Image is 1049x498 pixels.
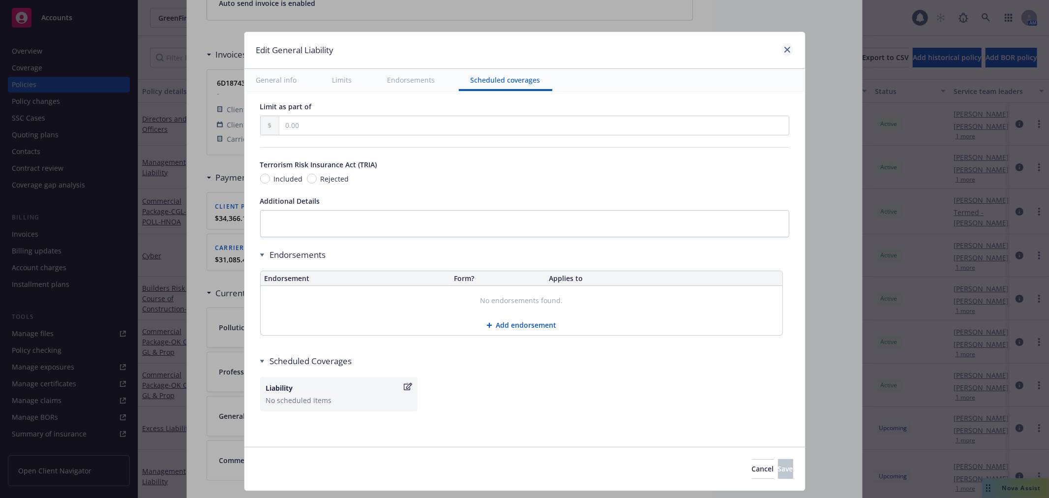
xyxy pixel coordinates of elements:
[260,249,783,261] div: Endorsements
[450,271,545,286] th: Form?
[545,271,782,286] th: Applies to
[244,69,309,91] button: General info
[321,174,349,184] span: Rejected
[260,377,418,411] button: LiabilityNo scheduled items
[261,271,450,286] th: Endorsement
[279,116,788,135] input: 0.00
[376,69,447,91] button: Endorsements
[260,160,377,169] span: Terrorism Risk Insurance Act (TRIA)
[459,69,552,91] button: Scheduled coverages
[307,174,317,184] input: Rejected
[274,174,303,184] span: Included
[266,395,412,405] div: No scheduled items
[480,296,563,306] span: No endorsements found.
[260,355,789,367] div: Scheduled Coverages
[256,44,334,57] h1: Edit General Liability
[260,174,270,184] input: Included
[321,69,364,91] button: Limits
[260,196,320,206] span: Additional Details
[261,315,782,335] button: Add endorsement
[260,102,312,111] span: Limit as part of
[266,383,402,393] div: Liability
